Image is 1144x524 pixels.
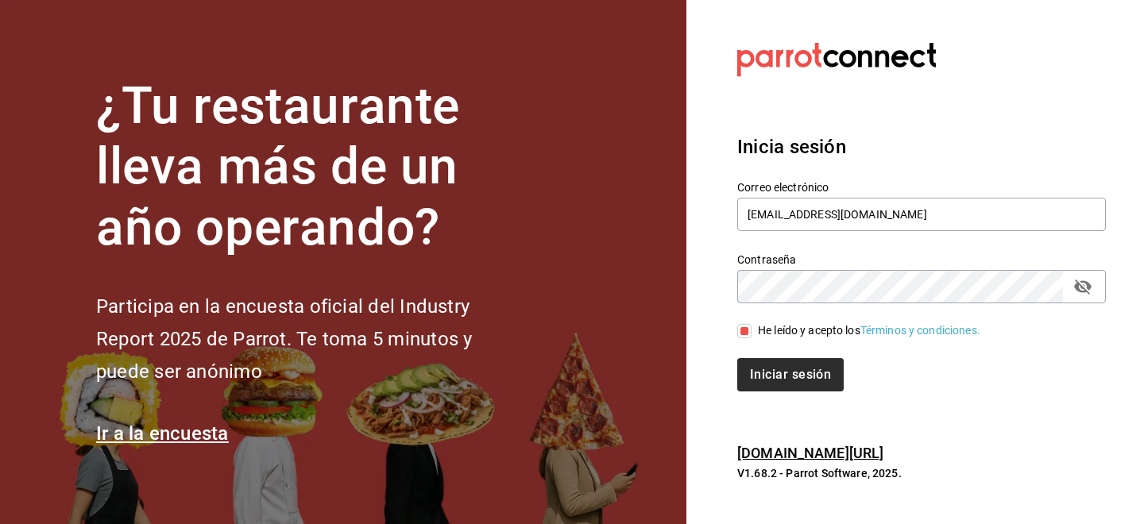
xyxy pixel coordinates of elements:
div: He leído y acepto los [758,322,980,339]
h2: Participa en la encuesta oficial del Industry Report 2025 de Parrot. Te toma 5 minutos y puede se... [96,291,525,387]
h1: ¿Tu restaurante lleva más de un año operando? [96,76,525,259]
a: [DOMAIN_NAME][URL] [737,445,883,461]
h3: Inicia sesión [737,133,1106,161]
label: Correo electrónico [737,181,1106,192]
input: Ingresa tu correo electrónico [737,198,1106,231]
button: passwordField [1069,273,1096,300]
a: Términos y condiciones. [860,324,980,337]
a: Ir a la encuesta [96,422,229,445]
label: Contraseña [737,253,1106,264]
p: V1.68.2 - Parrot Software, 2025. [737,465,1106,481]
button: Iniciar sesión [737,358,844,391]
